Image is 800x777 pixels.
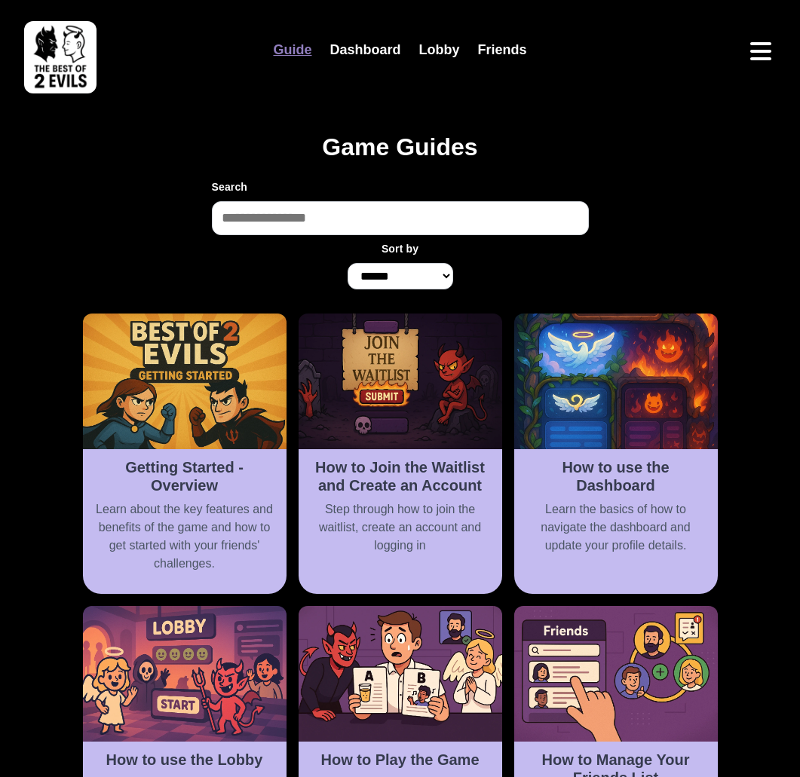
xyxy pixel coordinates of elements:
[308,458,493,494] h2: How to Join the Waitlist and Create an Account
[92,500,277,573] p: Learn about the key features and benefits of the game and how to get started with your friends' c...
[523,500,709,555] p: Learn the basics of how to navigate the dashboard and update your profile details.
[410,34,469,66] a: Lobby
[514,314,718,449] img: How to use the Dashboard
[299,314,502,449] img: How to Join the Waitlist and Create an Account
[382,241,418,257] label: Sort by
[746,36,776,66] button: Open menu
[514,606,718,742] img: How to Manage Your Friends List
[308,500,493,555] p: Step through how to join the waitlist, create an account and logging in
[212,179,589,195] label: Search
[92,458,277,494] h2: Getting Started - Overview
[83,314,287,449] img: Getting Started - Overview
[308,751,493,769] h2: How to Play the Game
[264,34,320,66] a: Guide
[24,21,97,93] img: best of 2 evils logo
[320,34,409,66] a: Dashboard
[523,458,709,494] h2: How to use the Dashboard
[92,751,277,769] h2: How to use the Lobby
[83,606,287,742] img: How to use the Lobby
[61,133,740,161] h1: Game Guides
[299,606,502,742] img: How to Play the Game
[469,34,536,66] a: Friends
